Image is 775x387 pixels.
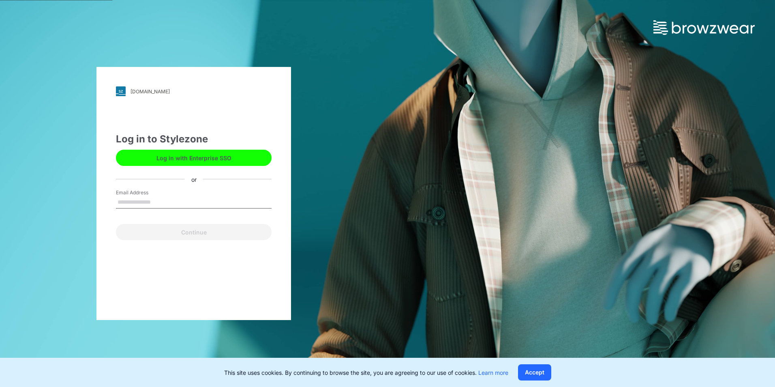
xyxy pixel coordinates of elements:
img: browzwear-logo.73288ffb.svg [653,20,755,35]
div: or [185,175,203,183]
div: Log in to Stylezone [116,132,272,146]
img: svg+xml;base64,PHN2ZyB3aWR0aD0iMjgiIGhlaWdodD0iMjgiIHZpZXdCb3g9IjAgMCAyOCAyOCIgZmlsbD0ibm9uZSIgeG... [116,86,126,96]
div: [DOMAIN_NAME] [131,88,170,95]
a: [DOMAIN_NAME] [116,86,272,96]
button: Accept [518,364,551,381]
p: This site uses cookies. By continuing to browse the site, you are agreeing to our use of cookies. [224,368,508,377]
label: Email Address [116,189,173,196]
a: Learn more [478,369,508,376]
button: Log in with Enterprise SSO [116,150,272,166]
